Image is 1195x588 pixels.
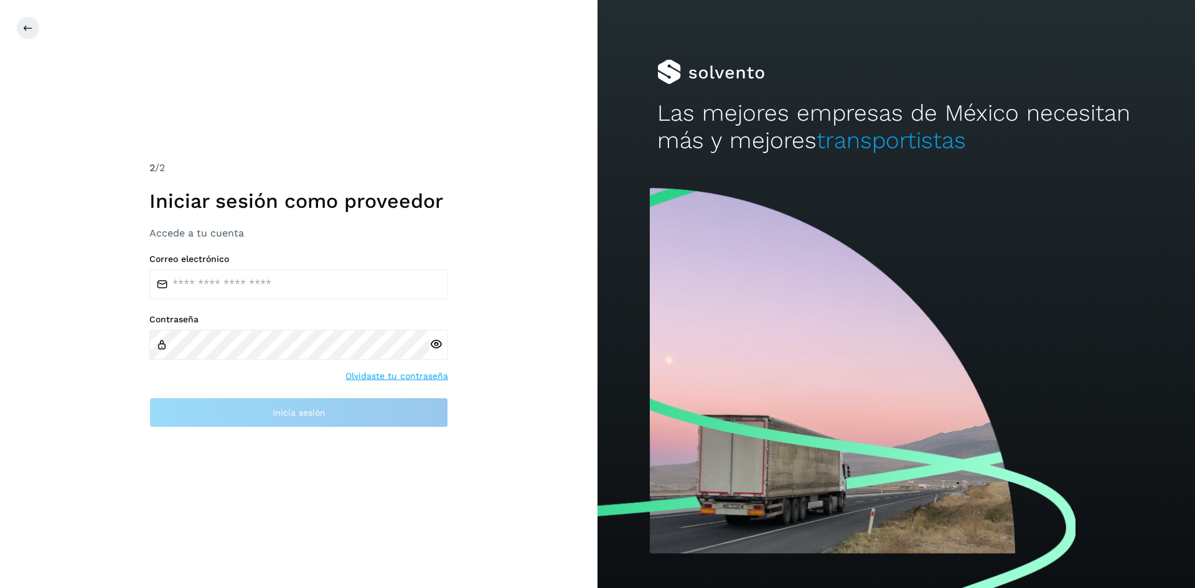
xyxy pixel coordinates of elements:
[345,370,448,383] a: Olvidaste tu contraseña
[817,127,966,154] span: transportistas
[273,408,326,417] span: Inicia sesión
[149,162,155,174] span: 2
[149,254,448,264] label: Correo electrónico
[657,100,1135,155] h2: Las mejores empresas de México necesitan más y mejores
[149,189,448,213] h1: Iniciar sesión como proveedor
[149,161,448,175] div: /2
[149,398,448,427] button: Inicia sesión
[149,314,448,325] label: Contraseña
[149,227,448,239] h3: Accede a tu cuenta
